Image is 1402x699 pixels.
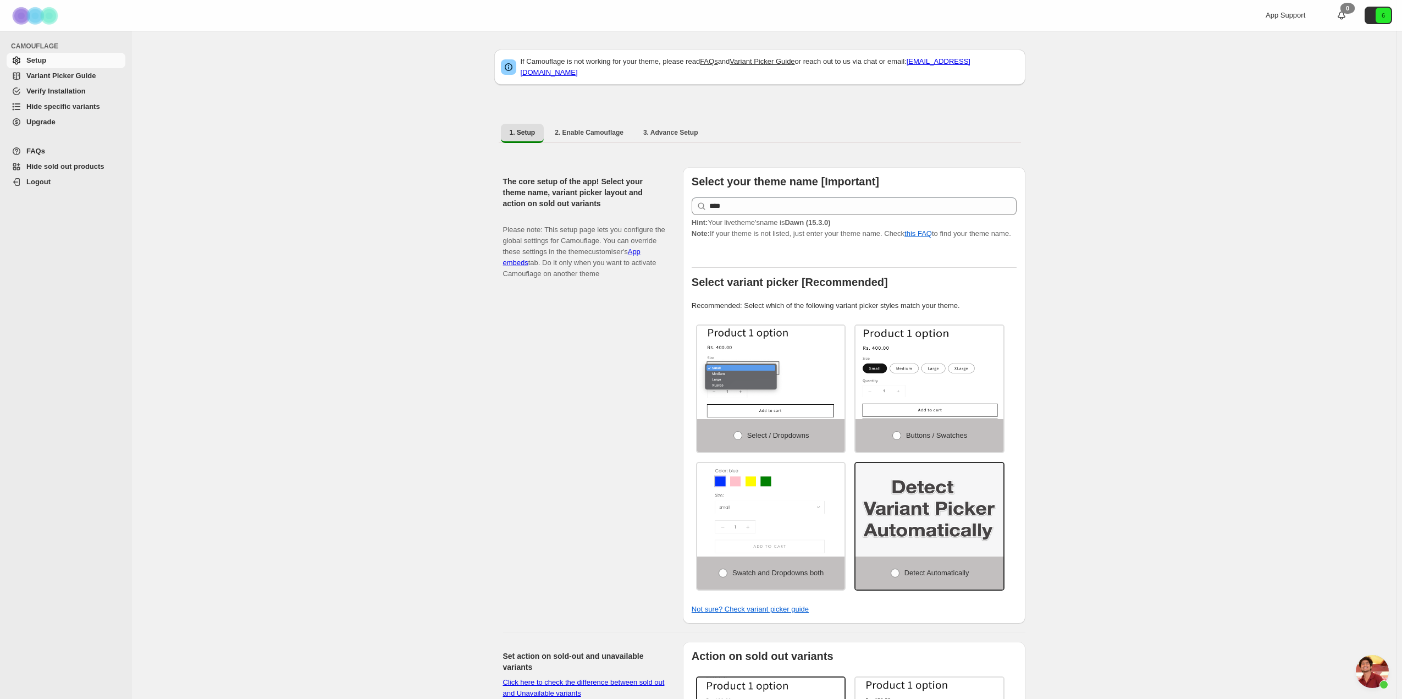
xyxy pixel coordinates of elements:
a: FAQs [700,57,718,65]
span: Your live theme's name is [692,218,831,227]
p: If your theme is not listed, just enter your theme name. Check to find your theme name. [692,217,1017,239]
b: Select variant picker [Recommended] [692,276,888,288]
strong: Dawn (15.3.0) [785,218,830,227]
span: Verify Installation [26,87,86,95]
span: Hide sold out products [26,162,104,170]
span: Setup [26,56,46,64]
span: Variant Picker Guide [26,71,96,80]
a: Hide sold out products [7,159,125,174]
strong: Hint: [692,218,708,227]
a: Open chat [1356,655,1389,688]
a: Upgrade [7,114,125,130]
span: 1. Setup [510,128,536,137]
p: Please note: This setup page lets you configure the global settings for Camouflage. You can overr... [503,213,665,279]
span: Hide specific variants [26,102,100,111]
span: CAMOUFLAGE [11,42,126,51]
img: Buttons / Swatches [855,326,1003,419]
h2: The core setup of the app! Select your theme name, variant picker layout and action on sold out v... [503,176,665,209]
a: Not sure? Check variant picker guide [692,605,809,613]
text: 6 [1382,12,1385,19]
img: Detect Automatically [855,463,1003,557]
span: Detect Automatically [904,569,969,577]
a: this FAQ [904,229,932,238]
a: Logout [7,174,125,190]
a: Variant Picker Guide [7,68,125,84]
span: Avatar with initials 6 [1376,8,1391,23]
strong: Note: [692,229,710,238]
p: Recommended: Select which of the following variant picker styles match your theme. [692,300,1017,311]
a: Hide specific variants [7,99,125,114]
span: Upgrade [26,118,56,126]
span: App Support [1266,11,1305,19]
img: Camouflage [9,1,64,31]
span: FAQs [26,147,45,155]
b: Action on sold out variants [692,650,834,662]
span: 3. Advance Setup [643,128,698,137]
h2: Set action on sold-out and unavailable variants [503,651,665,673]
a: FAQs [7,144,125,159]
span: Select / Dropdowns [747,431,809,439]
span: Logout [26,178,51,186]
a: Variant Picker Guide [730,57,794,65]
img: Swatch and Dropdowns both [697,463,845,557]
img: Select / Dropdowns [697,326,845,419]
a: Verify Installation [7,84,125,99]
a: Click here to check the difference between sold out and Unavailable variants [503,678,665,697]
span: Swatch and Dropdowns both [732,569,824,577]
a: 0 [1336,10,1347,21]
b: Select your theme name [Important] [692,175,879,188]
span: Buttons / Swatches [906,431,967,439]
p: If Camouflage is not working for your theme, please read and or reach out to us via chat or email: [521,56,1019,78]
div: 0 [1340,3,1355,14]
span: 2. Enable Camouflage [555,128,623,137]
a: Setup [7,53,125,68]
button: Avatar with initials 6 [1365,7,1392,24]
